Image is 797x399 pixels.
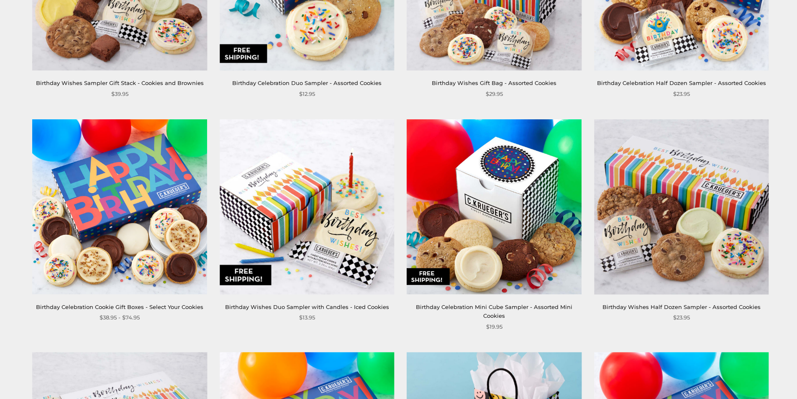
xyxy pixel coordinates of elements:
span: $23.95 [673,313,690,322]
a: Birthday Wishes Gift Bag - Assorted Cookies [432,80,556,86]
a: Birthday Wishes Half Dozen Sampler - Assorted Cookies [602,304,761,310]
img: Birthday Celebration Mini Cube Sampler - Assorted Mini Cookies [407,119,582,294]
a: Birthday Celebration Cookie Gift Boxes - Select Your Cookies [36,304,203,310]
a: Birthday Celebration Mini Cube Sampler - Assorted Mini Cookies [416,304,572,319]
span: $39.95 [111,90,128,98]
a: Birthday Wishes Duo Sampler with Candles - Iced Cookies [225,304,389,310]
span: $38.95 - $74.95 [100,313,140,322]
span: $13.95 [299,313,315,322]
a: Birthday Celebration Half Dozen Sampler - Assorted Cookies [597,80,766,86]
span: $19.95 [486,322,502,331]
a: Birthday Wishes Sampler Gift Stack - Cookies and Brownies [36,80,204,86]
span: $29.95 [486,90,503,98]
a: Birthday Celebration Duo Sampler - Assorted Cookies [232,80,382,86]
span: $12.95 [299,90,315,98]
img: Birthday Celebration Cookie Gift Boxes - Select Your Cookies [33,119,207,294]
iframe: Sign Up via Text for Offers [7,367,87,392]
span: $23.95 [673,90,690,98]
img: Birthday Wishes Half Dozen Sampler - Assorted Cookies [594,119,769,294]
img: Birthday Wishes Duo Sampler with Candles - Iced Cookies [220,119,394,294]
